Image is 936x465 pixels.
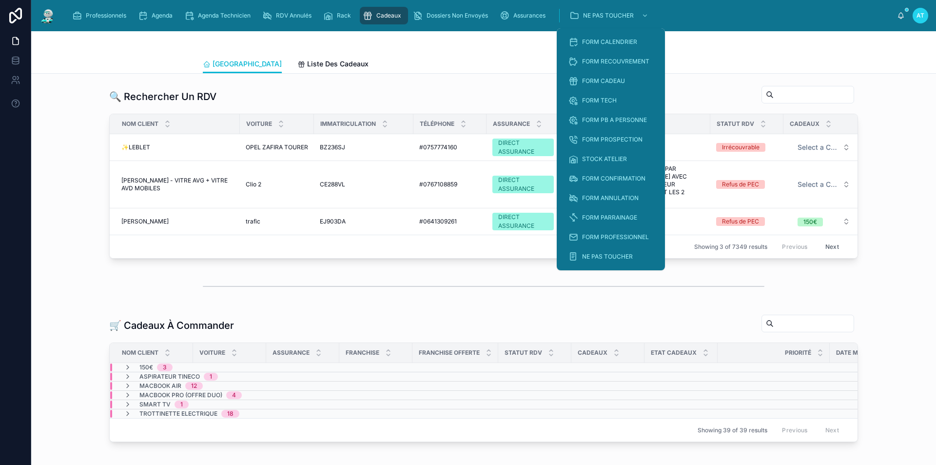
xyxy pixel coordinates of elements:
span: #0767108859 [419,181,457,188]
span: Dossiers Non Envoyés [427,12,488,20]
span: Select a Cadeau [798,142,838,152]
span: Trottinette Electrique [139,410,217,418]
span: FORM PARRAINAGE [582,214,637,222]
span: FORM RECOUVREMENT [582,58,649,65]
a: Rack [320,7,358,24]
span: Assurance [493,120,530,128]
a: Liste Des Cadeaux [297,55,369,75]
span: NE PAS TOUCHER [582,253,633,261]
div: Irrécouvrable [722,143,760,152]
a: FORM PROFESSIONNEL [563,228,659,246]
span: Clio 2 [246,181,261,188]
a: NE PAS TOUCHER [566,7,653,24]
a: DIRECT ASSURANCE [492,139,554,156]
span: [PERSON_NAME] [121,218,169,225]
a: Select Button [789,138,858,157]
span: EJ903DA [320,218,346,225]
span: FORM TECH [582,97,617,104]
span: Nom Client [122,120,158,128]
a: Cadeaux [360,7,408,24]
div: DIRECT ASSURANCE [498,139,548,156]
a: Assurances [497,7,552,24]
span: Aspirateur TINECO [139,373,200,381]
div: DIRECT ASSURANCE [498,213,548,230]
a: Professionnels [69,7,133,24]
span: FORM ANNULATION [582,194,639,202]
span: Showing 3 of 7349 results [694,243,767,251]
span: Showing 39 of 39 results [698,426,767,434]
span: Etat Cadeaux [651,349,697,357]
span: Cadeaux [790,120,819,128]
a: EJ903DA [320,218,408,225]
span: Franchise Offerte [419,349,480,357]
div: 1 [210,373,212,381]
a: Select Button [789,212,858,231]
span: Priorité [785,349,811,357]
span: Select a Cadeau [798,180,838,189]
a: FORM PARRAINAGE [563,209,659,226]
h1: 🛒 Cadeaux À Commander [109,319,234,332]
a: FORM CALENDRIER [563,33,659,51]
a: RDV Annulés [259,7,318,24]
span: Cadeaux [578,349,607,357]
a: DIRECT ASSURANCE [492,176,554,193]
a: DIRECT ASSURANCE [492,213,554,230]
a: FORM CONFIRMATION [563,170,659,187]
a: Refus de PEC [716,217,778,226]
span: trafic [246,218,260,225]
span: RDV Annulés [276,12,312,20]
a: Clio 2 [246,181,308,188]
div: DIRECT ASSURANCE [498,176,548,193]
a: Dossiers Non Envoyés [410,7,495,24]
button: Select Button [790,176,858,193]
a: BZ236SJ [320,143,408,151]
a: #0757774160 [419,143,481,151]
span: Immatriculation [320,120,376,128]
div: Refus de PEC [722,217,759,226]
span: 150€ [139,364,153,371]
a: Refus de PEC [716,180,778,189]
span: FORM CADEAU [582,77,625,85]
a: Select Button [789,175,858,194]
button: Next [819,239,846,254]
a: [PERSON_NAME] [121,218,234,225]
span: FORM PROSPECTION [582,136,643,143]
span: FORM PROFESSIONNEL [582,233,649,241]
button: Select Button [790,139,858,156]
div: 150€ [803,218,817,226]
a: FORM TECH [563,92,659,109]
span: Date Mise A Commander [836,349,914,357]
img: App logo [39,8,57,23]
a: STOCK ATELIER [563,150,659,168]
span: Cadeaux [376,12,401,20]
span: NE PAS TOUCHER [583,12,634,20]
span: CE288VL [320,181,345,188]
span: #0641309261 [419,218,457,225]
a: OPEL ZAFIRA TOURER [246,143,308,151]
a: NE PAS TOUCHER [563,248,659,265]
a: #0641309261 [419,218,481,225]
a: FORM PB A PERSONNE [563,111,659,129]
span: Assurance [273,349,310,357]
a: FORM RECOUVREMENT [563,53,659,70]
div: 3 [163,364,167,371]
a: Agenda [135,7,179,24]
span: Voiture [199,349,225,357]
a: Irrécouvrable [716,143,778,152]
span: Franchise [346,349,379,357]
div: Refus de PEC [722,180,759,189]
a: FORM ANNULATION [563,189,659,207]
span: Liste Des Cadeaux [307,59,369,69]
span: Nom Client [122,349,158,357]
a: FORM CADEAU [563,72,659,90]
div: scrollable content [64,5,897,26]
span: Agenda Technicien [198,12,251,20]
a: CE288VL [320,181,408,188]
a: [PERSON_NAME] - VITRE AVG + VITRE AVD MOBILES [121,177,234,192]
span: ✨LEBLET [121,143,150,151]
span: STOCK ATELIER [582,155,627,163]
button: Select Button [790,213,858,230]
div: 4 [232,391,236,399]
span: MacBook Air [139,382,181,390]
